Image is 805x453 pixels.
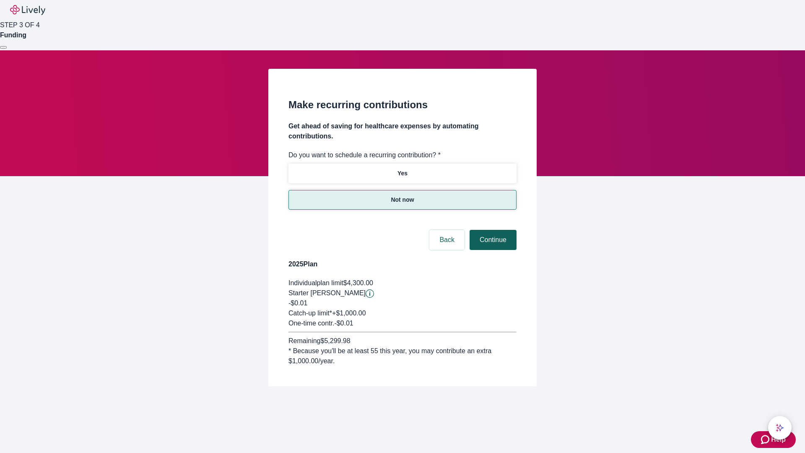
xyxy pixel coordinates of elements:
span: $4,300.00 [343,279,373,286]
span: One-time contr. [288,320,334,327]
svg: Starter penny details [366,289,374,298]
button: chat [768,416,792,440]
span: $5,299.98 [320,337,350,344]
p: Not now [391,195,414,204]
span: Starter [PERSON_NAME] [288,289,366,297]
h4: Get ahead of saving for healthcare expenses by automating contributions. [288,121,517,141]
button: Not now [288,190,517,210]
button: Yes [288,164,517,183]
svg: Zendesk support icon [761,435,771,445]
button: Back [429,230,465,250]
p: Yes [397,169,408,178]
div: * Because you'll be at least 55 this year, you may contribute an extra $1,000.00 /year. [288,346,517,366]
button: Zendesk support iconHelp [751,431,796,448]
span: Help [771,435,786,445]
img: Lively [10,5,45,15]
span: - $0.01 [334,320,353,327]
h4: 2025 Plan [288,259,517,269]
button: Lively will contribute $0.01 to establish your account [366,289,374,298]
span: + $1,000.00 [332,310,366,317]
span: Remaining [288,337,320,344]
svg: Lively AI Assistant [776,424,784,432]
h2: Make recurring contributions [288,97,517,112]
span: Catch-up limit* [288,310,332,317]
button: Continue [470,230,517,250]
label: Do you want to schedule a recurring contribution? * [288,150,441,160]
span: -$0.01 [288,299,307,307]
span: Individual plan limit [288,279,343,286]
